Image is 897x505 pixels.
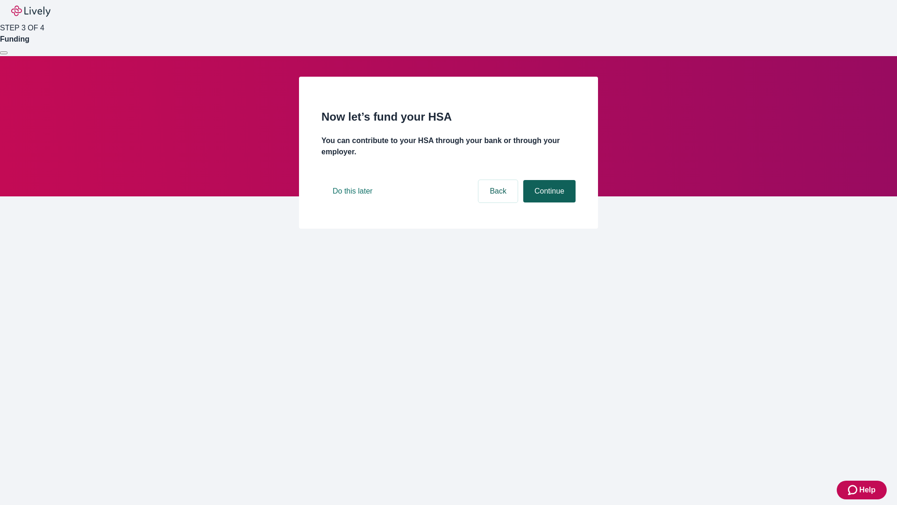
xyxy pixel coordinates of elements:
img: Lively [11,6,50,17]
h4: You can contribute to your HSA through your bank or through your employer. [321,135,576,158]
h2: Now let’s fund your HSA [321,108,576,125]
button: Back [478,180,518,202]
button: Zendesk support iconHelp [837,481,887,499]
button: Do this later [321,180,384,202]
button: Continue [523,180,576,202]
span: Help [859,484,876,496]
svg: Zendesk support icon [848,484,859,496]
